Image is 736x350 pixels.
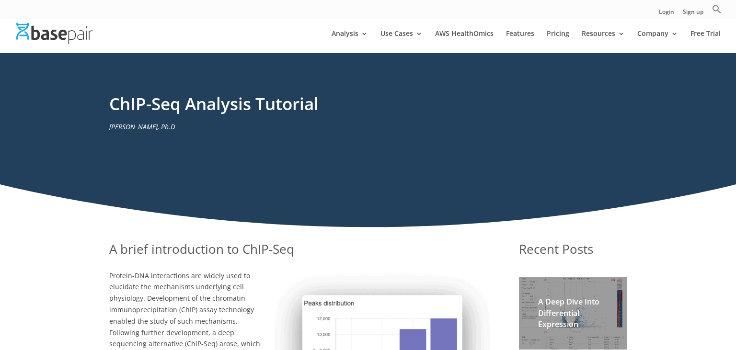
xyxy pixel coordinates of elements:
a: Use Cases [380,30,423,53]
a: Pricing [547,30,569,53]
a: Free Trial [690,30,721,53]
span: A brief introduction to ChIP-Seq [109,240,294,258]
a: Search Icon Link [712,4,722,19]
a: Sign up [683,9,703,19]
a: Analysis [332,30,368,53]
h1: ChIP-Seq Analysis Tutorial [109,92,627,121]
a: Company [637,30,678,53]
svg: Search [712,4,722,14]
a: AWS HealthOmics [435,30,494,53]
h1: Recent Posts [519,240,627,263]
a: Features [506,30,534,53]
a: Login [659,9,674,19]
img: Basepair [16,23,92,44]
a: Resources [582,30,625,53]
em: [PERSON_NAME], Ph.D [109,122,175,131]
h2: A Deep Dive Into Differential Expression [538,296,608,335]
